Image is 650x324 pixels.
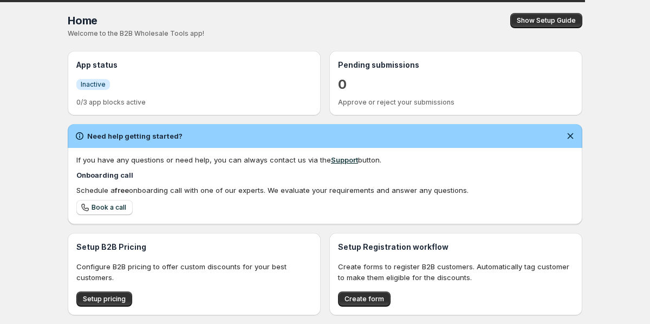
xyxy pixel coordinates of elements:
h3: Pending submissions [338,60,574,70]
span: Create form [344,295,384,303]
span: Show Setup Guide [517,16,576,25]
a: 0 [338,76,347,93]
button: Setup pricing [76,291,132,307]
a: Support [331,155,358,164]
p: Configure B2B pricing to offer custom discounts for your best customers. [76,261,312,283]
span: Home [68,14,97,27]
p: Approve or reject your submissions [338,98,574,107]
span: Setup pricing [83,295,126,303]
p: Welcome to the B2B Wholesale Tools app! [68,29,351,38]
button: Dismiss notification [563,128,578,144]
button: Create form [338,291,391,307]
span: Inactive [81,80,106,89]
h3: Setup Registration workflow [338,242,574,252]
span: Book a call [92,203,126,212]
p: 0/3 app blocks active [76,98,312,107]
h3: Setup B2B Pricing [76,242,312,252]
p: Create forms to register B2B customers. Automatically tag customer to make them eligible for the ... [338,261,574,283]
div: If you have any questions or need help, you can always contact us via the button. [76,154,574,165]
a: InfoInactive [76,79,110,90]
h4: Onboarding call [76,170,574,180]
h3: App status [76,60,312,70]
div: Schedule a onboarding call with one of our experts. We evaluate your requirements and answer any ... [76,185,574,196]
h2: Need help getting started? [87,131,183,141]
a: Book a call [76,200,133,215]
button: Show Setup Guide [510,13,582,28]
b: free [115,186,129,195]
